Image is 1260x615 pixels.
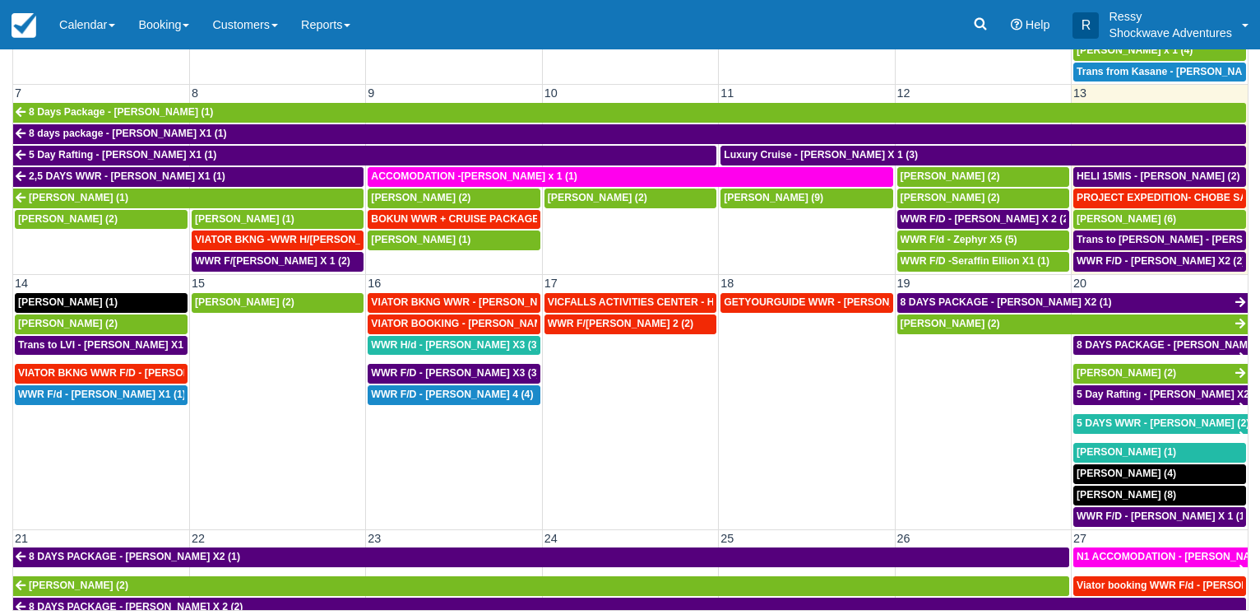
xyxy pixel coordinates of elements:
span: [PERSON_NAME] (8) [1077,489,1176,501]
span: 11 [719,86,735,100]
a: WWR F/d - [PERSON_NAME] X1 (1) [15,385,188,405]
span: 18 [719,277,735,290]
span: WWR F/D -Seraffin Ellion X1 (1) [901,255,1049,267]
span: [PERSON_NAME] (6) [1077,213,1176,225]
a: [PERSON_NAME] (2) [15,210,188,230]
a: [PERSON_NAME] (2) [15,314,188,334]
span: [PERSON_NAME] (4) [1077,468,1176,479]
span: [PERSON_NAME] (2) [29,580,128,591]
span: [PERSON_NAME] (1) [29,192,128,203]
span: 5 DAYS WWR - [PERSON_NAME] (2) [1077,417,1249,429]
span: 27 [1072,532,1088,545]
span: WWR F/D - [PERSON_NAME] 4 (4) [371,389,533,400]
span: [PERSON_NAME] (2) [901,318,1000,329]
a: VIATOR BKNG -WWR H/[PERSON_NAME] X 2 (2) [192,231,364,250]
span: VIATOR BKNG -WWR H/[PERSON_NAME] X 2 (2) [195,234,427,245]
a: WWR F/d - Zephyr X5 (5) [897,231,1069,250]
span: WWR F/[PERSON_NAME] 2 (2) [548,318,693,329]
a: WWR F/D - [PERSON_NAME] X2 (2) [1073,252,1246,272]
span: 15 [190,277,206,290]
span: 12 [896,86,912,100]
span: 20 [1072,277,1088,290]
a: WWR F/D - [PERSON_NAME] 4 (4) [368,385,540,405]
a: ACCOMODATION -[PERSON_NAME] x 1 (1) [368,167,892,187]
a: Luxury Cruise - [PERSON_NAME] X 1 (3) [720,146,1246,165]
a: PROJECT EXPEDITION- CHOBE SAFARI - [GEOGRAPHIC_DATA][PERSON_NAME] 2 (2) [1073,189,1246,208]
span: 10 [543,86,559,100]
span: WWR F/[PERSON_NAME] X 1 (2) [195,255,350,267]
span: GETYOURGUIDE WWR - [PERSON_NAME] X 9 (9) [724,296,961,308]
span: HELI 15MIS - [PERSON_NAME] (2) [1077,170,1240,182]
i: Help [1011,19,1022,30]
span: Trans to LVI - [PERSON_NAME] X1 (1) [18,339,198,351]
a: [PERSON_NAME] (2) [1073,364,1248,384]
span: VIATOR BKNG WWR - [PERSON_NAME] 2 (2) [371,296,586,308]
a: Viator booking WWR F/d - [PERSON_NAME] 3 (3) [1073,576,1246,596]
span: 5 Day Rafting - [PERSON_NAME] X1 (1) [29,149,216,161]
span: [PERSON_NAME] (2) [901,192,1000,203]
a: [PERSON_NAME] (2) [192,293,364,313]
p: Ressy [1109,8,1232,25]
span: [PERSON_NAME] (2) [548,192,647,203]
span: 2,5 DAYS WWR - [PERSON_NAME] X1 (1) [29,170,225,182]
span: [PERSON_NAME] (2) [901,170,1000,182]
a: [PERSON_NAME] (1) [13,189,364,208]
span: VIATOR BKNG WWR F/D - [PERSON_NAME] X 1 (1) [18,367,262,379]
span: WWR F/D - [PERSON_NAME] X2 (2) [1077,255,1245,267]
span: 25 [719,532,735,545]
span: [PERSON_NAME] (2) [18,213,118,225]
a: WWR F/D - [PERSON_NAME] X 1 (1) [1073,507,1246,527]
a: VIATOR BKNG WWR F/D - [PERSON_NAME] X 1 (1) [15,364,188,384]
span: 9 [366,86,376,100]
a: [PERSON_NAME] (2) [897,167,1069,187]
span: 17 [543,277,559,290]
span: [PERSON_NAME] (2) [371,192,470,203]
span: [PERSON_NAME] (1) [195,213,294,225]
a: 8 DAYS PACKAGE - [PERSON_NAME] X2 (1) [13,547,1069,567]
a: VICFALLS ACTIVITIES CENTER - HELICOPTER -[PERSON_NAME] X 4 (4) [544,293,716,313]
span: 22 [190,532,206,545]
a: 8 DAYS PACKAGE - [PERSON_NAME] X 2 (2) [1073,336,1248,356]
span: 13 [1072,86,1088,100]
a: [PERSON_NAME] (8) [1073,486,1246,506]
a: WWR F/D - [PERSON_NAME] X 2 (2) [897,210,1069,230]
span: 8 DAYS PACKAGE - [PERSON_NAME] X2 (1) [29,551,240,562]
a: N1 ACCOMODATION - [PERSON_NAME] X 2 (2) [1073,547,1248,567]
a: VIATOR BOOKING - [PERSON_NAME] X 4 (4) [368,314,540,334]
span: [PERSON_NAME] (9) [724,192,823,203]
a: [PERSON_NAME] (2) [897,189,1069,208]
a: VIATOR BKNG WWR - [PERSON_NAME] 2 (2) [368,293,540,313]
a: WWR F/[PERSON_NAME] 2 (2) [544,314,716,334]
a: [PERSON_NAME] (2) [897,314,1248,334]
a: 5 Day Rafting - [PERSON_NAME] X1 (1) [13,146,716,165]
span: 24 [543,532,559,545]
span: [PERSON_NAME] (1) [1077,446,1176,458]
span: 26 [896,532,912,545]
span: 21 [13,532,30,545]
span: WWR F/D - [PERSON_NAME] X 2 (2) [901,213,1072,225]
a: [PERSON_NAME] (9) [720,189,892,208]
a: HELI 15MIS - [PERSON_NAME] (2) [1073,167,1246,187]
a: BOKUN WWR + CRUISE PACKAGE - [PERSON_NAME] South X 2 (2) [368,210,540,230]
a: 2,5 DAYS WWR - [PERSON_NAME] X1 (1) [13,167,364,187]
span: 8 DAYS PACKAGE - [PERSON_NAME] X2 (1) [901,296,1112,308]
a: WWR H/d - [PERSON_NAME] X3 (3) [368,336,540,356]
a: Trans to [PERSON_NAME] - [PERSON_NAME] X 1 (2) [1073,231,1246,250]
span: 23 [366,532,382,545]
span: [PERSON_NAME] (1) [18,296,118,308]
a: Trans to LVI - [PERSON_NAME] X1 (1) [15,336,188,356]
a: [PERSON_NAME] (4) [1073,464,1246,484]
a: [PERSON_NAME] (2) [544,189,716,208]
span: 8 DAYS PACKAGE - [PERSON_NAME] X 2 (2) [29,601,243,613]
span: [PERSON_NAME] (2) [18,318,118,329]
span: WWR F/D - [PERSON_NAME] X3 (3) [371,367,540,379]
span: WWR F/d - Zephyr X5 (5) [901,234,1017,245]
span: WWR F/d - [PERSON_NAME] X1 (1) [18,389,186,400]
a: GETYOURGUIDE WWR - [PERSON_NAME] X 9 (9) [720,293,892,313]
a: 8 Days Package - [PERSON_NAME] (1) [13,103,1246,123]
a: [PERSON_NAME] x 1 (4) [1073,41,1246,61]
span: [PERSON_NAME] x 1 (4) [1077,44,1193,56]
a: [PERSON_NAME] (1) [192,210,364,230]
span: VICFALLS ACTIVITIES CENTER - HELICOPTER -[PERSON_NAME] X 4 (4) [548,296,896,308]
p: Shockwave Adventures [1109,25,1232,41]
